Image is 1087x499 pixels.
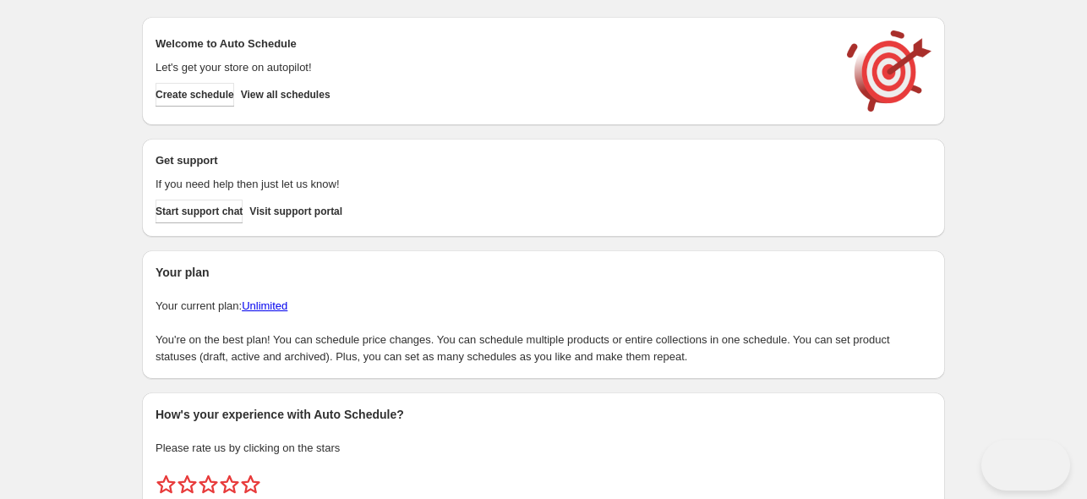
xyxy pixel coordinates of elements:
[156,440,931,457] p: Please rate us by clicking on the stars
[156,264,931,281] h2: Your plan
[156,59,830,76] p: Let's get your store on autopilot!
[156,406,931,423] h2: How's your experience with Auto Schedule?
[249,205,342,218] span: Visit support portal
[242,299,287,312] a: Unlimited
[156,36,830,52] h2: Welcome to Auto Schedule
[156,200,243,223] a: Start support chat
[156,332,931,365] p: You're on the best plan! You can schedule price changes. You can schedule multiple products or en...
[241,83,330,107] button: View all schedules
[241,88,330,101] span: View all schedules
[981,440,1070,491] iframe: Toggle Customer Support
[249,200,342,223] a: Visit support portal
[156,88,234,101] span: Create schedule
[156,152,830,169] h2: Get support
[156,176,830,193] p: If you need help then just let us know!
[156,83,234,107] button: Create schedule
[156,205,243,218] span: Start support chat
[156,298,931,315] p: Your current plan:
